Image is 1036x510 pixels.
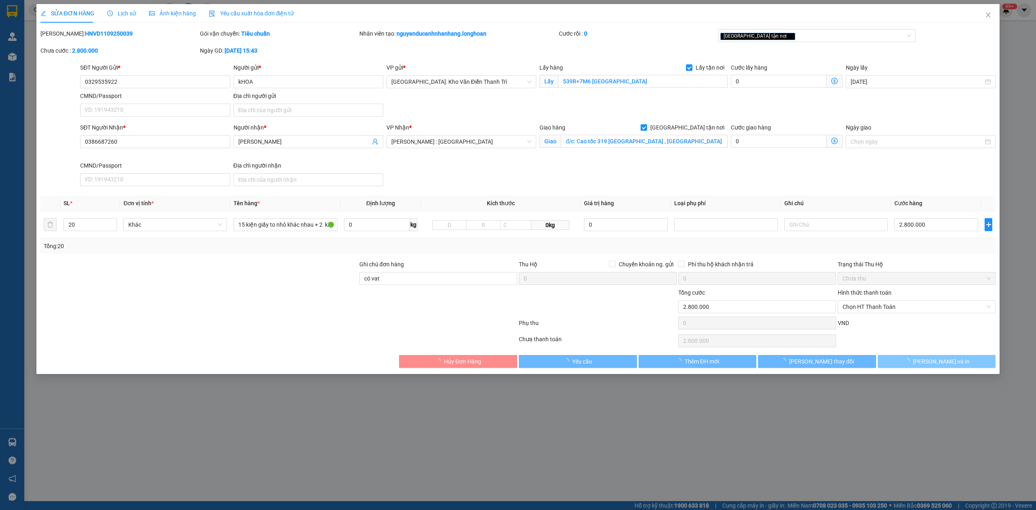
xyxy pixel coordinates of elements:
button: Close [977,4,1000,27]
span: Lấy hàng [539,64,563,71]
span: Ảnh kiện hàng [149,10,196,17]
input: Cước lấy hàng [731,75,827,88]
span: [GEOGRAPHIC_DATA] tận nơi [647,123,728,132]
label: Cước giao hàng [731,124,771,131]
input: C [500,220,531,230]
label: Ngày giao [846,124,871,131]
span: [PERSON_NAME] và In [913,357,970,366]
b: nguyenducanhnhanhang.longhoan [397,30,486,37]
span: loading [563,358,572,364]
span: Lấy tận nơi [692,63,728,72]
span: Hồ Chí Minh : Kho Quận 12 [391,136,531,148]
div: Cước rồi : [559,29,717,38]
span: Yêu cầu [572,357,592,366]
span: Cước hàng [894,200,922,206]
span: Thu Hộ [519,261,537,268]
span: Chưa thu [843,272,991,285]
span: Tên hàng [234,200,260,206]
b: 2.800.000 [72,47,98,54]
span: Chuyển khoản ng. gửi [616,260,677,269]
span: [PERSON_NAME] thay đổi [789,357,854,366]
div: Chưa cước : [40,46,198,55]
img: icon [209,11,215,17]
span: loading [676,358,685,364]
span: VP Nhận [386,124,409,131]
label: Cước lấy hàng [731,64,767,71]
input: Ghi Chú [784,218,888,231]
input: Địa chỉ của người nhận [234,173,383,186]
span: close [788,34,792,38]
div: SĐT Người Nhận [80,123,230,132]
div: Chưa thanh toán [518,335,677,349]
span: clock-circle [107,11,113,16]
div: Địa chỉ người nhận [234,161,383,170]
button: [PERSON_NAME] và In [878,355,996,368]
div: Trạng thái Thu Hộ [838,260,996,269]
button: Thêm ĐH mới [639,355,757,368]
span: Giao hàng [539,124,565,131]
button: [PERSON_NAME] thay đổi [758,355,876,368]
div: VP gửi [386,63,536,72]
span: Yêu cầu xuất hóa đơn điện tử [209,10,294,17]
b: [DATE] 15:43 [225,47,257,54]
label: Ngày lấy [846,64,868,71]
span: user-add [372,138,378,145]
div: Địa chỉ người gửi [234,91,383,100]
input: Ngày giao [851,137,983,146]
div: [PERSON_NAME]: [40,29,198,38]
input: Giao tận nơi [561,135,728,148]
span: dollar-circle [831,138,838,144]
b: 0 [584,30,587,37]
b: Tiêu chuẩn [241,30,270,37]
span: 0kg [531,220,569,230]
button: Yêu cầu [519,355,637,368]
span: VND [838,320,849,326]
input: VD: Bàn, Ghế [234,218,337,231]
span: SL [64,200,70,206]
th: Loại phụ phí [671,195,781,211]
span: loading [435,358,444,364]
span: close [985,12,991,18]
span: Chọn HT Thanh Toán [843,301,991,313]
span: [GEOGRAPHIC_DATA] tận nơi [720,33,795,40]
button: plus [985,218,992,231]
span: Hà Nội: Kho Văn Điển Thanh Trì [391,76,531,88]
span: Hủy Đơn Hàng [444,357,481,366]
button: delete [44,218,57,231]
span: kg [410,218,418,231]
input: D [432,220,467,230]
div: SĐT Người Gửi [80,63,230,72]
span: Giá trị hàng [584,200,614,206]
span: loading [780,358,789,364]
span: Đơn vị tính [123,200,154,206]
span: plus [985,221,992,228]
span: picture [149,11,155,16]
span: Giao [539,135,561,148]
button: Hủy Đơn Hàng [399,355,517,368]
div: Gói vận chuyển: [200,29,358,38]
th: Ghi chú [781,195,891,211]
span: loading [904,358,913,364]
span: Lịch sử [107,10,136,17]
label: Ghi chú đơn hàng [359,261,404,268]
label: Hình thức thanh toán [838,289,892,296]
input: Địa chỉ của người gửi [234,104,383,117]
span: SỬA ĐƠN HÀNG [40,10,94,17]
input: Ngày lấy [851,77,983,86]
div: CMND/Passport [80,91,230,100]
div: Tổng: 20 [44,242,399,251]
div: Phụ thu [518,319,677,333]
div: Nhân viên tạo: [359,29,557,38]
b: HNVD1109250039 [85,30,133,37]
span: Thêm ĐH mới [685,357,719,366]
div: CMND/Passport [80,161,230,170]
span: Kích thước [487,200,515,206]
span: Tổng cước [678,289,705,296]
span: dollar-circle [831,78,838,84]
input: Ghi chú đơn hàng [359,272,517,285]
span: Định lượng [366,200,395,206]
span: Lấy [539,75,558,88]
input: Cước giao hàng [731,135,827,148]
input: Lấy tận nơi [558,75,728,88]
div: Người nhận [234,123,383,132]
